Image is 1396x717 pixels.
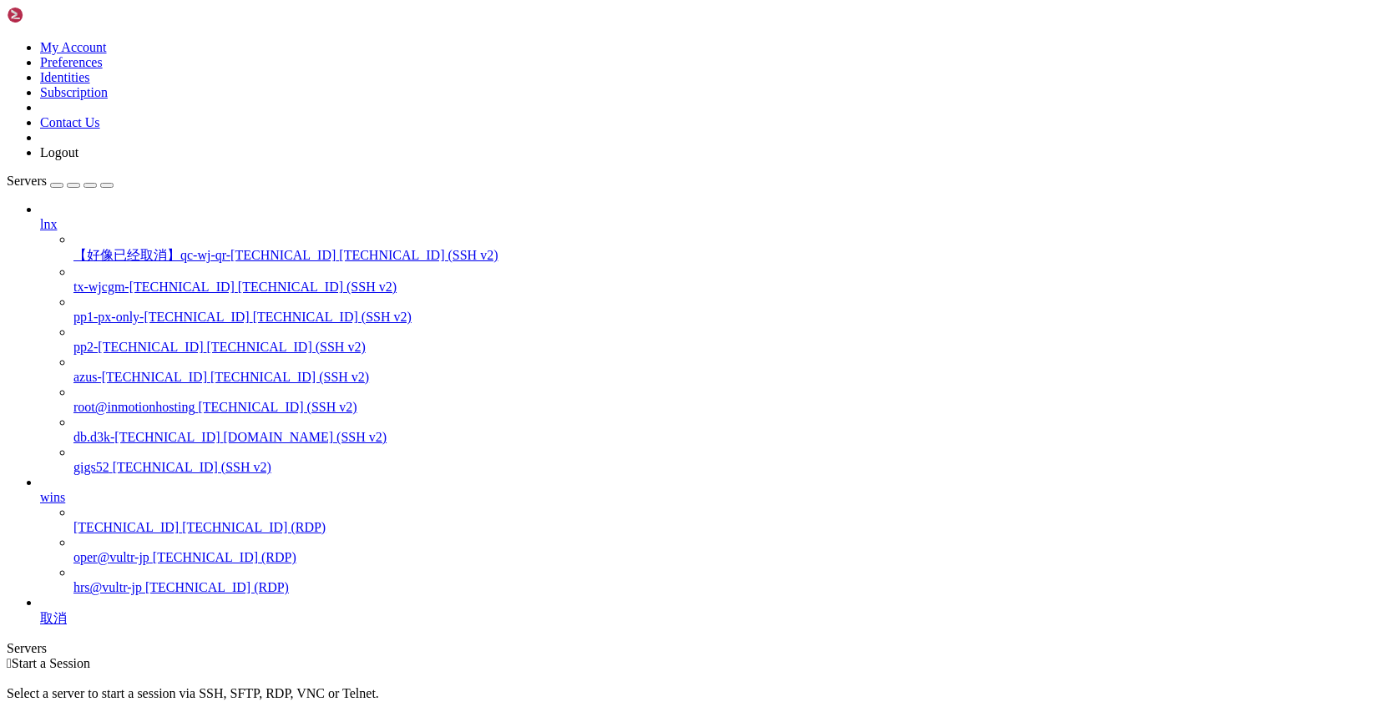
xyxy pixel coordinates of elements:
a: oper@vultr-jp [TECHNICAL_ID] (RDP) [73,550,1389,565]
span: Servers [7,174,47,188]
span: [TECHNICAL_ID] (SSH v2) [207,340,366,354]
a: wins [40,490,1389,505]
span: [TECHNICAL_ID] (SSH v2) [113,460,271,474]
li: azus-[TECHNICAL_ID] [TECHNICAL_ID] (SSH v2) [73,355,1389,385]
li: oper@vultr-jp [TECHNICAL_ID] (RDP) [73,535,1389,565]
span: [TECHNICAL_ID] (SSH v2) [339,248,498,262]
span: wins [40,490,65,504]
li: tx-wjcgm-[TECHNICAL_ID] [TECHNICAL_ID] (SSH v2) [73,265,1389,295]
a: lnx [40,217,1389,232]
span: hrs@vultr-jp [73,580,142,594]
li: db.d3k-[TECHNICAL_ID] [DOMAIN_NAME] (SSH v2) [73,415,1389,445]
li: [TECHNICAL_ID] [TECHNICAL_ID] (RDP) [73,505,1389,535]
li: lnx [40,202,1389,475]
a: Identities [40,70,90,84]
a: 【好像已经取消】qc-wj-qr-[TECHNICAL_ID] [TECHNICAL_ID] (SSH v2) [73,247,1389,265]
a: Contact Us [40,115,100,129]
li: hrs@vultr-jp [TECHNICAL_ID] (RDP) [73,565,1389,595]
li: wins [40,475,1389,595]
a: Logout [40,145,78,159]
a: hrs@vultr-jp [TECHNICAL_ID] (RDP) [73,580,1389,595]
span: [TECHNICAL_ID] [73,520,179,534]
span: Start a Session [12,656,90,670]
a: [TECHNICAL_ID] [TECHNICAL_ID] (RDP) [73,520,1389,535]
span: [TECHNICAL_ID] (RDP) [153,550,296,564]
li: pp1-px-only-[TECHNICAL_ID] [TECHNICAL_ID] (SSH v2) [73,295,1389,325]
div: Servers [7,641,1389,656]
span: [DOMAIN_NAME] (SSH v2) [224,430,387,444]
a: My Account [40,40,107,54]
li: gigs52 [TECHNICAL_ID] (SSH v2) [73,445,1389,475]
span: 取消 [40,611,67,625]
li: pp2-[TECHNICAL_ID] [TECHNICAL_ID] (SSH v2) [73,325,1389,355]
a: gigs52 [TECHNICAL_ID] (SSH v2) [73,460,1389,475]
span: oper@vultr-jp [73,550,149,564]
a: pp1-px-only-[TECHNICAL_ID] [TECHNICAL_ID] (SSH v2) [73,310,1389,325]
span: tx-wjcgm-[TECHNICAL_ID] [73,280,235,294]
span: pp1-px-only-[TECHNICAL_ID] [73,310,250,324]
span: [TECHNICAL_ID] (SSH v2) [198,400,357,414]
a: Subscription [40,85,108,99]
span: db.d3k-[TECHNICAL_ID] [73,430,220,444]
span: lnx [40,217,57,231]
a: tx-wjcgm-[TECHNICAL_ID] [TECHNICAL_ID] (SSH v2) [73,280,1389,295]
span: [TECHNICAL_ID] (SSH v2) [210,370,369,384]
a: Servers [7,174,114,188]
span: azus-[TECHNICAL_ID] [73,370,207,384]
span: 【好像已经取消】qc-wj-qr-[TECHNICAL_ID] [73,248,336,262]
a: root@inmotionhosting [TECHNICAL_ID] (SSH v2) [73,400,1389,415]
img: Shellngn [7,7,103,23]
span: root@inmotionhosting [73,400,195,414]
a: azus-[TECHNICAL_ID] [TECHNICAL_ID] (SSH v2) [73,370,1389,385]
span: pp2-[TECHNICAL_ID] [73,340,204,354]
a: db.d3k-[TECHNICAL_ID] [DOMAIN_NAME] (SSH v2) [73,430,1389,445]
span: [TECHNICAL_ID] (RDP) [145,580,289,594]
li: 取消 [40,595,1389,628]
span: [TECHNICAL_ID] (RDP) [182,520,326,534]
li: 【好像已经取消】qc-wj-qr-[TECHNICAL_ID] [TECHNICAL_ID] (SSH v2) [73,232,1389,265]
a: Preferences [40,55,103,69]
span:  [7,656,12,670]
a: pp2-[TECHNICAL_ID] [TECHNICAL_ID] (SSH v2) [73,340,1389,355]
li: root@inmotionhosting [TECHNICAL_ID] (SSH v2) [73,385,1389,415]
span: [TECHNICAL_ID] (SSH v2) [253,310,412,324]
span: gigs52 [73,460,109,474]
a: 取消 [40,610,1389,628]
span: [TECHNICAL_ID] (SSH v2) [238,280,397,294]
